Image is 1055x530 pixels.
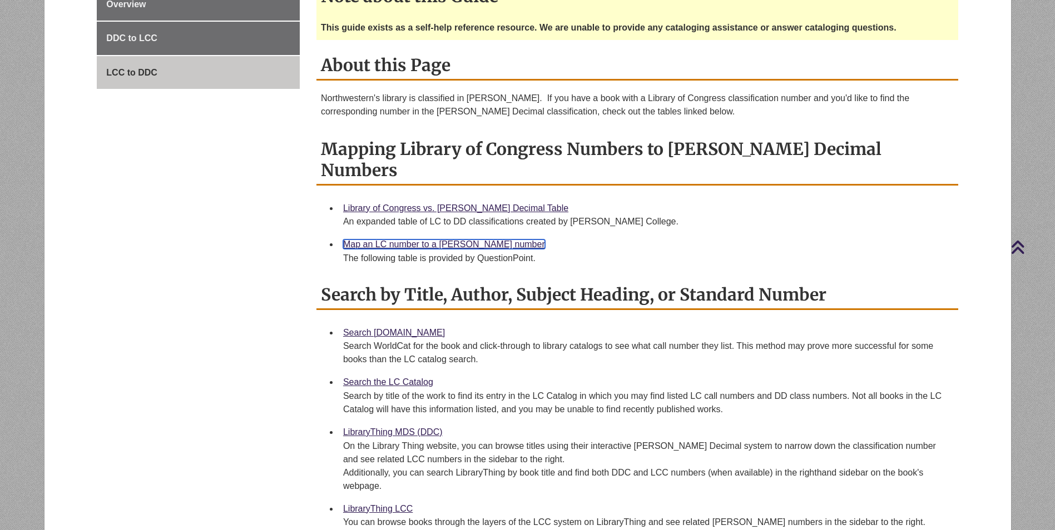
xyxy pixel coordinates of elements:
p: Northwestern's library is classified in [PERSON_NAME]. If you have a book with a Library of Congr... [321,92,954,118]
div: An expanded table of LC to DD classifications created by [PERSON_NAME] College. [343,215,949,228]
a: LibraryThing LCC [343,504,413,513]
h2: About this Page [316,51,958,81]
strong: This guide exists as a self-help reference resource. We are unable to provide any cataloging assi... [321,23,896,32]
a: Search the LC Catalog [343,377,433,387]
div: Search WorldCat for the book and click-through to library catalogs to see what call number they l... [343,339,949,366]
h2: Mapping Library of Congress Numbers to [PERSON_NAME] Decimal Numbers [316,135,958,186]
div: You can browse books through the layers of the LCC system on LibraryThing and see related [PERSON... [343,516,949,529]
div: The following table is provided by QuestionPoint. [343,252,949,265]
span: LCC to DDC [106,68,157,77]
a: Map an LC number to a [PERSON_NAME] number [343,239,545,249]
a: Search [DOMAIN_NAME] [343,328,445,337]
span: DDC to LCC [106,33,157,43]
a: LibraryThing MDS (DDC) [343,427,443,437]
a: Back to Top [1011,239,1052,254]
div: Search by title of the work to find its entry in the LC Catalog in which you may find listed LC c... [343,389,949,416]
div: On the Library Thing website, you can browse titles using their interactive [PERSON_NAME] Decimal... [343,439,949,493]
a: DDC to LCC [97,22,300,55]
a: LCC to DDC [97,56,300,89]
a: Library of Congress vs. [PERSON_NAME] Decimal Table [343,203,568,213]
h2: Search by Title, Author, Subject Heading, or Standard Number [316,281,958,310]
